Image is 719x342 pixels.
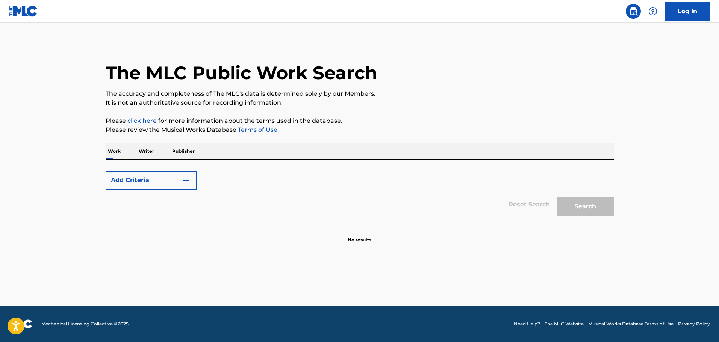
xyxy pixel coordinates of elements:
[348,227,371,243] p: No results
[136,143,156,159] p: Writer
[106,89,614,98] p: The accuracy and completeness of The MLC's data is determined solely by our Members.
[545,321,584,327] a: The MLC Website
[588,321,674,327] a: Musical Works Database Terms of Use
[9,6,38,17] img: MLC Logo
[645,4,660,19] div: Help
[106,125,614,134] p: Please review the Musical Works Database
[106,171,197,190] button: Add Criteria
[514,321,540,327] a: Need Help?
[106,167,614,220] form: Search Form
[106,62,377,84] h1: The MLC Public Work Search
[678,321,710,327] a: Privacy Policy
[106,116,614,125] p: Please for more information about the terms used in the database.
[626,4,641,19] a: Public Search
[127,117,157,124] a: click here
[170,143,197,159] p: Publisher
[236,126,277,133] a: Terms of Use
[182,176,191,185] img: 9d2ae6d4665cec9f34b9.svg
[106,143,123,159] p: Work
[106,98,614,107] p: It is not an authoritative source for recording information.
[41,321,129,327] span: Mechanical Licensing Collective © 2025
[665,2,710,21] a: Log In
[648,7,657,16] img: help
[629,7,638,16] img: search
[9,319,32,328] img: logo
